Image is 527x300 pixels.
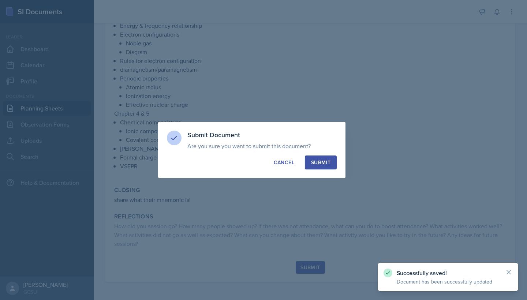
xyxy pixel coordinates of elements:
button: Cancel [268,155,300,169]
h3: Submit Document [187,131,337,139]
p: Are you sure you want to submit this document? [187,142,337,150]
div: Cancel [274,159,294,166]
button: Submit [305,155,337,169]
p: Document has been successfully updated [397,278,499,285]
div: Submit [311,159,330,166]
p: Successfully saved! [397,269,499,277]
